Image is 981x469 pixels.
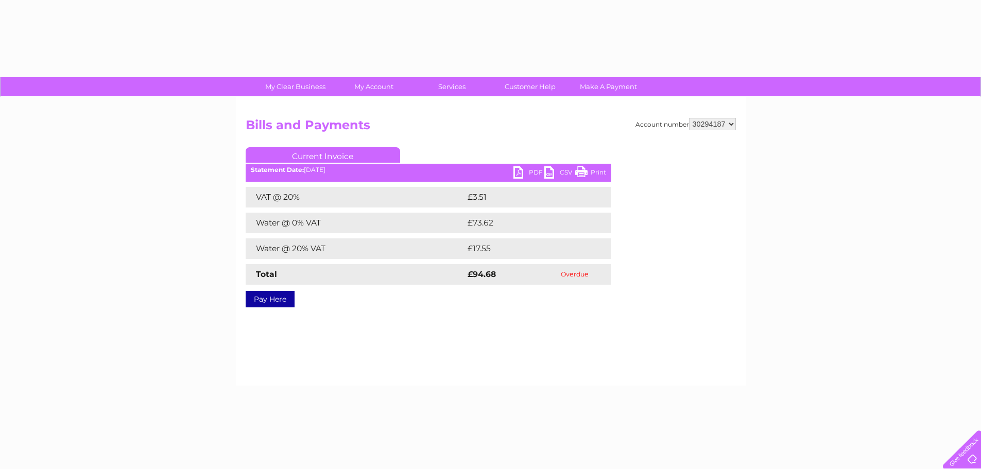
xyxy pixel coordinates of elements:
strong: Total [256,269,277,279]
div: [DATE] [246,166,611,173]
td: VAT @ 20% [246,187,465,207]
td: £17.55 [465,238,589,259]
h2: Bills and Payments [246,118,736,137]
a: Print [575,166,606,181]
a: Pay Here [246,291,295,307]
div: Account number [635,118,736,130]
a: CSV [544,166,575,181]
a: PDF [513,166,544,181]
td: £3.51 [465,187,586,207]
a: Customer Help [488,77,573,96]
b: Statement Date: [251,166,304,173]
a: Make A Payment [566,77,651,96]
td: £73.62 [465,213,590,233]
a: My Account [331,77,416,96]
a: Services [409,77,494,96]
a: Current Invoice [246,147,400,163]
strong: £94.68 [468,269,496,279]
td: Water @ 20% VAT [246,238,465,259]
td: Water @ 0% VAT [246,213,465,233]
a: My Clear Business [253,77,338,96]
td: Overdue [539,264,611,285]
